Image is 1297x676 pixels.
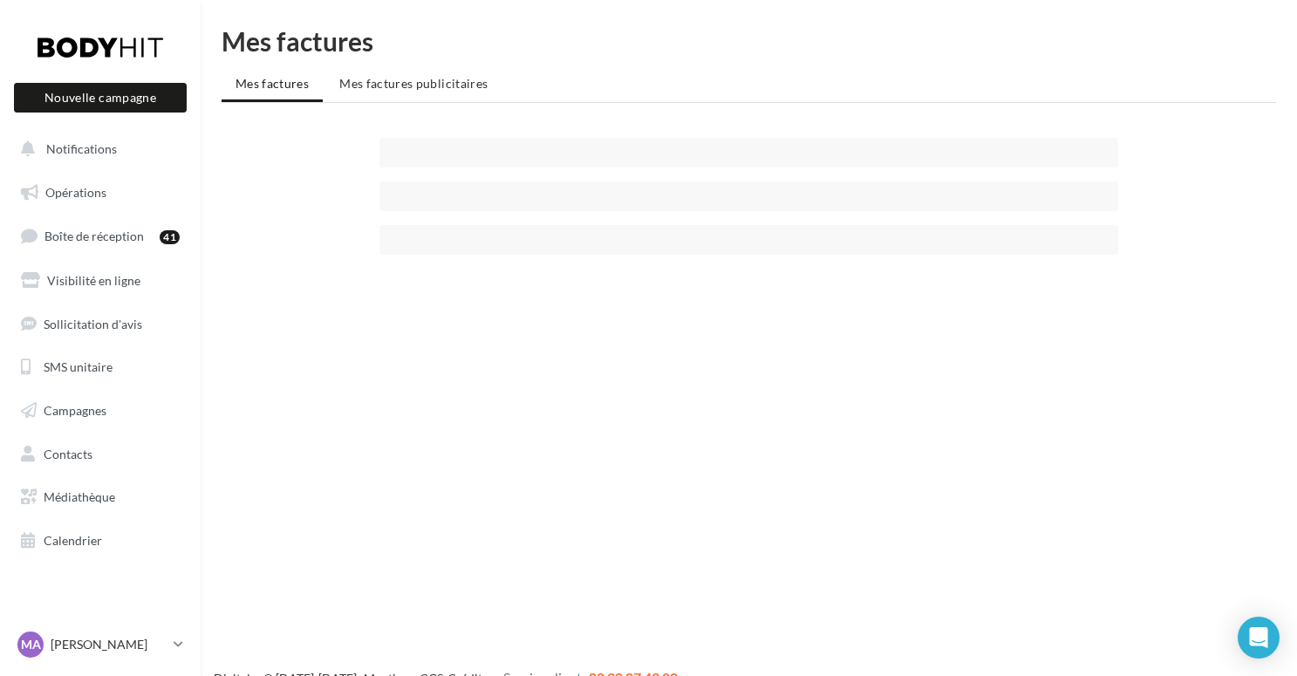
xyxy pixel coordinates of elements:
[160,230,180,244] div: 41
[51,636,167,653] p: [PERSON_NAME]
[44,359,113,374] span: SMS unitaire
[10,436,190,473] a: Contacts
[10,131,183,167] button: Notifications
[10,349,190,386] a: SMS unitaire
[45,185,106,200] span: Opérations
[21,636,41,653] span: MA
[1238,617,1280,659] div: Open Intercom Messenger
[44,447,92,461] span: Contacts
[44,229,144,243] span: Boîte de réception
[44,403,106,418] span: Campagnes
[14,628,187,661] a: MA [PERSON_NAME]
[14,83,187,113] button: Nouvelle campagne
[222,28,1276,54] h1: Mes factures
[10,479,190,516] a: Médiathèque
[44,316,142,331] span: Sollicitation d'avis
[10,263,190,299] a: Visibilité en ligne
[10,393,190,429] a: Campagnes
[10,174,190,211] a: Opérations
[339,76,488,91] span: Mes factures publicitaires
[46,141,117,156] span: Notifications
[44,489,115,504] span: Médiathèque
[10,217,190,255] a: Boîte de réception41
[10,306,190,343] a: Sollicitation d'avis
[44,533,102,548] span: Calendrier
[47,273,140,288] span: Visibilité en ligne
[10,522,190,559] a: Calendrier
